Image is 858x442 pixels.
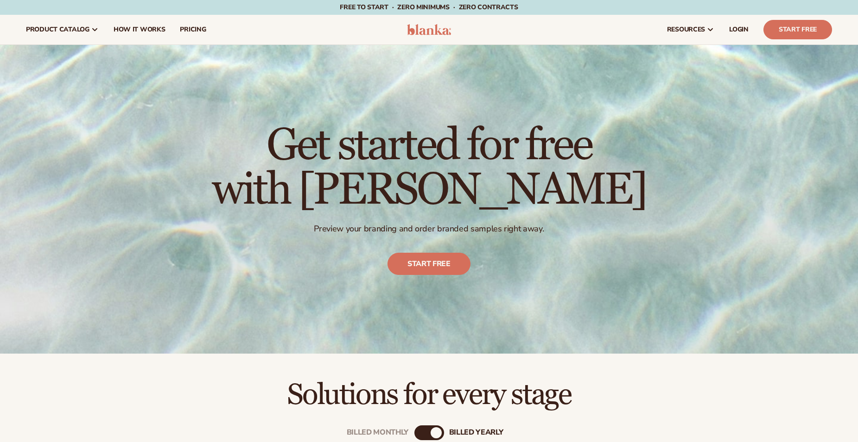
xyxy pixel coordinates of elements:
[763,20,832,39] a: Start Free
[114,26,165,33] span: How It Works
[347,429,409,437] div: Billed Monthly
[180,26,206,33] span: pricing
[19,15,106,44] a: product catalog
[722,15,756,44] a: LOGIN
[106,15,173,44] a: How It Works
[212,224,646,234] p: Preview your branding and order branded samples right away.
[26,26,89,33] span: product catalog
[407,24,451,35] img: logo
[340,3,518,12] span: Free to start · ZERO minimums · ZERO contracts
[667,26,705,33] span: resources
[660,15,722,44] a: resources
[729,26,749,33] span: LOGIN
[172,15,213,44] a: pricing
[212,124,646,212] h1: Get started for free with [PERSON_NAME]
[26,380,832,411] h2: Solutions for every stage
[449,429,503,437] div: billed Yearly
[388,253,470,275] a: Start free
